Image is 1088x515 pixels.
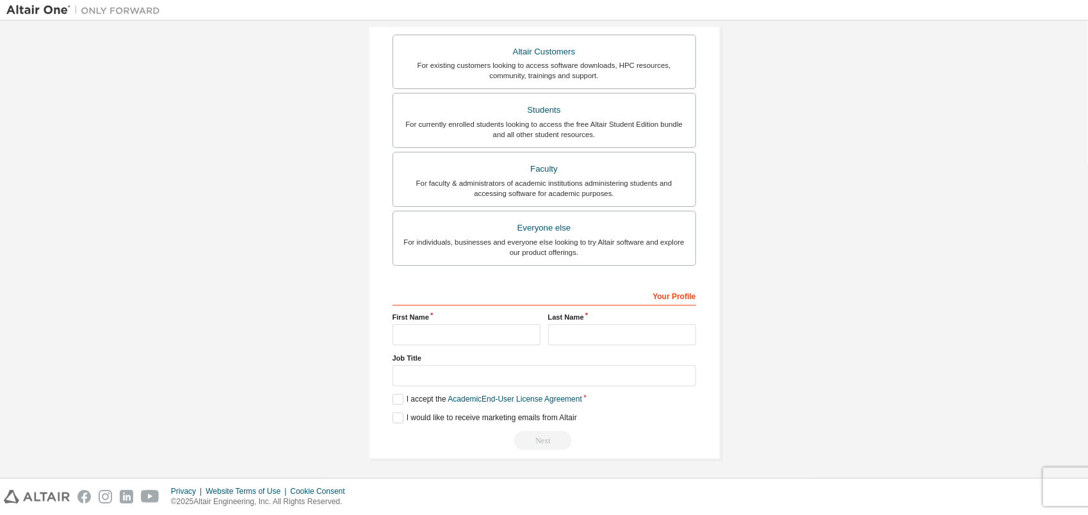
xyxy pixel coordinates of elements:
label: First Name [393,312,540,322]
img: Altair One [6,4,166,17]
label: Last Name [548,312,696,322]
div: Everyone else [401,219,688,237]
img: youtube.svg [141,490,159,503]
div: Privacy [171,486,206,496]
label: Job Title [393,353,696,363]
img: altair_logo.svg [4,490,70,503]
label: I accept the [393,394,582,405]
div: For faculty & administrators of academic institutions administering students and accessing softwa... [401,178,688,199]
div: Altair Customers [401,43,688,61]
img: instagram.svg [99,490,112,503]
a: Academic End-User License Agreement [448,395,582,404]
p: © 2025 Altair Engineering, Inc. All Rights Reserved. [171,496,353,507]
div: For currently enrolled students looking to access the free Altair Student Edition bundle and all ... [401,119,688,140]
div: Your Profile [393,285,696,306]
div: For individuals, businesses and everyone else looking to try Altair software and explore our prod... [401,237,688,257]
div: Read and acccept EULA to continue [393,431,696,450]
img: facebook.svg [77,490,91,503]
div: For existing customers looking to access software downloads, HPC resources, community, trainings ... [401,60,688,81]
img: linkedin.svg [120,490,133,503]
div: Website Terms of Use [206,486,290,496]
div: Faculty [401,160,688,178]
label: I would like to receive marketing emails from Altair [393,413,577,423]
div: Cookie Consent [290,486,352,496]
div: Students [401,101,688,119]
